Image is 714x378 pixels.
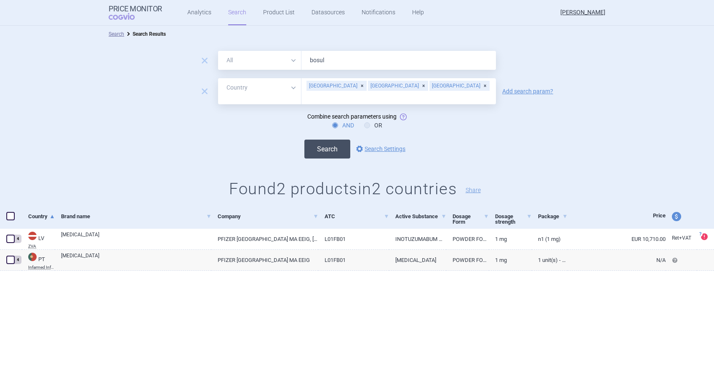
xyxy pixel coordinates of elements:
[567,229,666,249] a: EUR 10,710.00
[28,253,37,261] img: Portugal
[389,229,446,249] a: INOTUZUMABUM OZOGAMICINUM
[124,30,166,38] li: Search Results
[318,229,389,249] a: L01FB01
[429,81,490,91] div: [GEOGRAPHIC_DATA]
[354,144,405,154] a: Search Settings
[22,252,55,270] a: PTPTInfarmed Infomed
[653,212,666,219] span: Price
[14,256,21,264] div: 4
[368,81,428,91] div: [GEOGRAPHIC_DATA]
[61,206,211,227] a: Brand name
[28,232,37,240] img: Latvia
[61,231,211,246] a: [MEDICAL_DATA]
[14,235,21,243] div: 4
[318,250,389,270] a: L01FB01
[61,252,211,267] a: [MEDICAL_DATA]
[502,88,553,94] a: Add search param?
[495,206,532,232] a: Dosage strength
[332,121,354,130] label: AND
[701,233,711,240] a: ?
[211,229,318,249] a: PFIZER [GEOGRAPHIC_DATA] MA EEIG, [GEOGRAPHIC_DATA]
[395,206,446,227] a: Active Substance
[306,81,367,91] div: [GEOGRAPHIC_DATA]
[672,235,691,241] span: Retail price with VAT
[389,250,446,270] a: [MEDICAL_DATA]
[489,250,532,270] a: 1 mg
[453,206,489,232] a: Dosage Form
[109,30,124,38] li: Search
[109,13,147,20] span: COGVIO
[446,229,489,249] a: POWDER FOR CONCENTRATE FOR SOLUTION FOR INFUSION
[538,206,567,227] a: Package
[109,5,162,21] a: Price MonitorCOGVIO
[698,232,703,237] span: ?
[22,231,55,248] a: LVLVZVA
[218,206,318,227] a: Company
[532,250,567,270] a: 1 unit(s) - 4 ml
[446,250,489,270] a: POWDER FOR CONCENTRATE FOR SOLUTION FOR INFUSION
[109,5,162,13] strong: Price Monitor
[466,187,481,193] button: Share
[364,121,382,130] label: OR
[489,229,532,249] a: 1 mg
[567,250,666,270] a: N/A
[304,140,350,159] button: Search
[307,113,397,120] span: Combine search parameters using
[666,232,697,245] a: Ret+VAT
[109,31,124,37] a: Search
[28,244,55,248] abbr: ZVA — Online database developed by State Agency of Medicines Republic of Latvia.
[133,31,166,37] strong: Search Results
[28,265,55,270] abbr: Infarmed Infomed — Infomed - medicinal products database, published by Infarmed, National Authori...
[211,250,318,270] a: PFIZER [GEOGRAPHIC_DATA] MA EEIG
[325,206,389,227] a: ATC
[28,206,55,227] a: Country
[532,229,567,249] a: N1 (1 mg)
